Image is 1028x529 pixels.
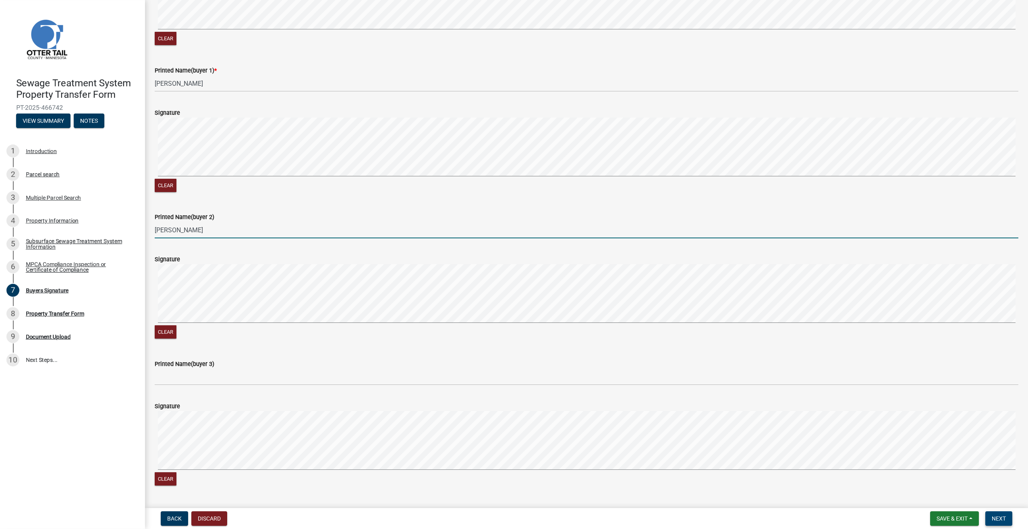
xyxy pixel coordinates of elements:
[155,257,180,262] label: Signature
[6,145,19,157] div: 1
[26,334,70,339] div: Document Upload
[26,172,60,177] div: Parcel search
[155,32,176,45] button: Clear
[930,511,979,526] button: Save & Exit
[74,114,104,128] button: Notes
[26,287,68,293] div: Buyers Signature
[155,215,214,220] label: Printed Name(buyer 2)
[16,8,77,69] img: Otter Tail County, Minnesota
[6,168,19,181] div: 2
[155,110,180,116] label: Signature
[6,191,19,204] div: 3
[155,325,176,339] button: Clear
[26,311,84,316] div: Property Transfer Form
[6,307,19,320] div: 8
[992,515,1006,522] span: Next
[26,148,57,154] div: Introduction
[155,68,217,74] label: Printed Name(buyer 1)
[167,515,182,522] span: Back
[937,515,968,522] span: Save & Exit
[6,330,19,343] div: 9
[16,77,139,101] h4: Sewage Treatment System Property Transfer Form
[26,238,132,250] div: Subsurface Sewage Treatment System Information
[26,261,132,273] div: MPCA Compliance Inspection or Certificate of Compliance
[161,511,188,526] button: Back
[16,118,70,124] wm-modal-confirm: Summary
[74,118,104,124] wm-modal-confirm: Notes
[155,362,214,367] label: Printed Name(buyer 3)
[155,179,176,192] button: Clear
[191,511,227,526] button: Discard
[985,511,1012,526] button: Next
[6,214,19,227] div: 4
[6,353,19,366] div: 10
[16,114,70,128] button: View Summary
[6,260,19,273] div: 6
[26,195,81,200] div: Multiple Parcel Search
[16,104,129,112] span: PT-2025-466742
[6,238,19,250] div: 5
[155,472,176,486] button: Clear
[6,284,19,297] div: 7
[26,218,79,223] div: Property Information
[155,404,180,409] label: Signature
